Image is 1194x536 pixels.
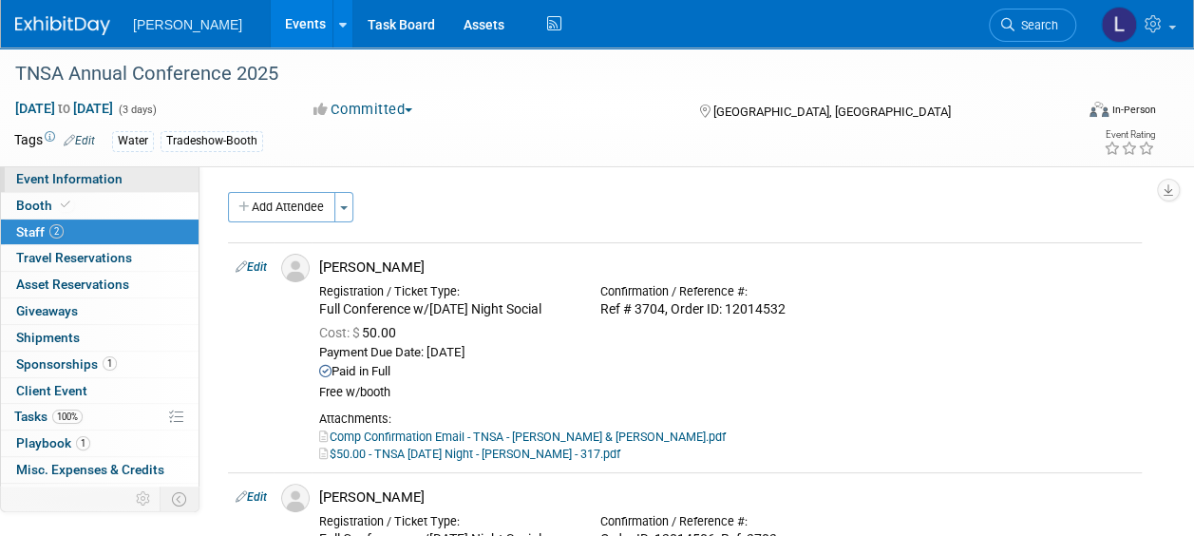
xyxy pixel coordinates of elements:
div: Paid in Full [319,364,1134,380]
span: Client Event [16,383,87,398]
div: Registration / Ticket Type: [319,284,572,299]
a: Asset Reservations [1,272,199,297]
span: Playbook [16,435,90,450]
div: Confirmation / Reference #: [600,284,853,299]
img: Associate-Profile-5.png [281,254,310,282]
div: Ref # 3704, Order ID: 12014532 [600,301,853,318]
a: Edit [236,490,267,504]
a: Booth [1,193,199,219]
td: Personalize Event Tab Strip [127,487,161,511]
a: Comp Confirmation Email - TNSA - [PERSON_NAME] & [PERSON_NAME].pdf [319,430,726,444]
span: Sponsorships [16,356,117,372]
span: [PERSON_NAME] [133,17,242,32]
td: Toggle Event Tabs [161,487,199,511]
span: Travel Reservations [16,250,132,265]
a: Giveaways [1,298,199,324]
span: [GEOGRAPHIC_DATA], [GEOGRAPHIC_DATA] [713,105,951,119]
span: Event Information [16,171,123,186]
img: Associate-Profile-5.png [281,484,310,512]
a: Playbook1 [1,431,199,456]
span: Search [1014,18,1058,32]
div: Event Format [990,99,1156,127]
div: TNSA Annual Conference 2025 [9,57,1058,91]
a: Edit [64,134,95,147]
span: Shipments [16,330,80,345]
a: Travel Reservations [1,245,199,271]
div: Water [112,131,154,151]
div: In-Person [1111,103,1156,117]
div: [PERSON_NAME] [319,488,1134,507]
a: Sponsorships1 [1,352,199,377]
td: Tags [14,130,95,152]
img: Format-Inperson.png [1090,102,1109,117]
a: Edit [236,260,267,274]
span: 2 [49,224,64,239]
div: Event Rating [1104,130,1155,140]
button: Add Attendee [228,192,335,222]
a: Tasks100% [1,404,199,430]
a: $50.00 - TNSA [DATE] Night - [PERSON_NAME] - 317.pdf [319,447,620,461]
span: 1 [103,356,117,371]
span: Misc. Expenses & Credits [16,462,164,477]
img: Lindsey Wolanczyk [1101,7,1137,43]
div: Registration / Ticket Type: [319,514,572,529]
span: (3 days) [117,104,157,116]
a: Staff2 [1,220,199,245]
span: to [55,101,73,116]
div: Tradeshow-Booth [161,131,263,151]
div: Full Conference w/[DATE] Night Social [319,301,572,318]
div: Attachments: [319,412,1134,427]
a: Misc. Expenses & Credits [1,457,199,483]
i: Booth reservation complete [61,200,70,210]
span: Booth [16,198,74,213]
a: Shipments [1,325,199,351]
div: Payment Due Date: [DATE] [319,345,1134,361]
span: Giveaways [16,303,78,318]
span: 50.00 [319,325,404,340]
a: Client Event [1,378,199,404]
span: [DATE] [DATE] [14,100,114,117]
button: Committed [307,100,420,120]
span: Tasks [14,409,83,424]
img: ExhibitDay [15,16,110,35]
span: Staff [16,224,64,239]
span: Cost: $ [319,325,362,340]
span: 100% [52,410,83,424]
div: [PERSON_NAME] [319,258,1134,277]
span: 1 [76,436,90,450]
a: Search [989,9,1076,42]
div: Confirmation / Reference #: [600,514,853,529]
a: Event Information [1,166,199,192]
div: Free w/booth [319,385,1134,401]
span: Asset Reservations [16,277,129,292]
